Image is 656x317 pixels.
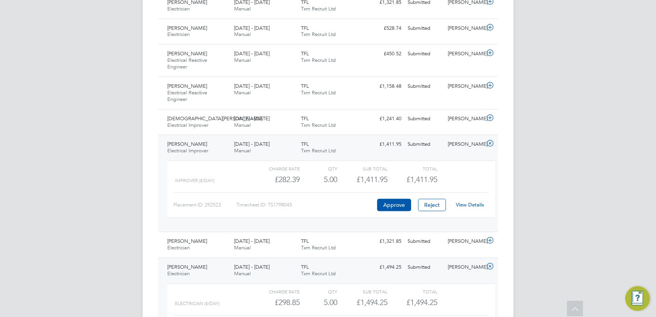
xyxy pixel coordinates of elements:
[173,199,236,211] div: Placement ID: 292523
[234,57,251,63] span: Manual
[234,122,251,128] span: Manual
[301,89,336,96] span: Txm Recruit Ltd
[387,287,437,296] div: Total
[300,173,337,186] div: 5.00
[418,199,446,211] button: Reject
[301,50,309,57] span: TFL
[445,261,485,274] div: [PERSON_NAME]
[404,138,445,151] div: Submitted
[167,270,190,277] span: Electrician
[301,122,336,128] span: Txm Recruit Ltd
[404,112,445,125] div: Submitted
[301,31,336,37] span: Txm Recruit Ltd
[445,235,485,248] div: [PERSON_NAME]
[301,238,309,244] span: TFL
[167,115,262,122] span: [DEMOGRAPHIC_DATA][PERSON_NAME]
[250,164,300,173] div: Charge rate
[167,83,207,89] span: [PERSON_NAME]
[167,57,207,70] span: Electrical Reactive Engineer
[167,264,207,270] span: [PERSON_NAME]
[301,5,336,12] span: Txm Recruit Ltd
[301,115,309,122] span: TFL
[337,164,387,173] div: Sub Total
[445,48,485,60] div: [PERSON_NAME]
[250,173,300,186] div: £282.39
[456,201,484,208] a: View Details
[167,50,207,57] span: [PERSON_NAME]
[167,25,207,31] span: [PERSON_NAME]
[406,298,437,307] span: £1,494.25
[404,22,445,35] div: Submitted
[445,80,485,93] div: [PERSON_NAME]
[250,287,300,296] div: Charge rate
[364,261,404,274] div: £1,494.25
[167,31,190,37] span: Electrician
[445,138,485,151] div: [PERSON_NAME]
[364,22,404,35] div: £528.74
[234,31,251,37] span: Manual
[300,287,337,296] div: QTY
[337,287,387,296] div: Sub Total
[234,115,270,122] span: [DATE] - [DATE]
[234,244,251,251] span: Manual
[301,270,336,277] span: Txm Recruit Ltd
[404,261,445,274] div: Submitted
[445,22,485,35] div: [PERSON_NAME]
[301,147,336,154] span: Txm Recruit Ltd
[167,5,190,12] span: Electrician
[300,296,337,309] div: 5.00
[234,5,251,12] span: Manual
[167,147,208,154] span: Electrical Improver
[364,138,404,151] div: £1,411.95
[234,147,251,154] span: Manual
[234,141,270,147] span: [DATE] - [DATE]
[406,175,437,184] span: £1,411.95
[377,199,411,211] button: Approve
[364,112,404,125] div: £1,241.40
[234,270,251,277] span: Manual
[364,48,404,60] div: £450.52
[167,244,190,251] span: Electrician
[301,57,336,63] span: Txm Recruit Ltd
[625,286,650,311] button: Engage Resource Center
[250,296,300,309] div: £298.85
[337,296,387,309] div: £1,494.25
[234,50,270,57] span: [DATE] - [DATE]
[301,83,309,89] span: TFL
[236,199,375,211] div: Timesheet ID: TS1798045
[404,235,445,248] div: Submitted
[234,25,270,31] span: [DATE] - [DATE]
[234,264,270,270] span: [DATE] - [DATE]
[337,173,387,186] div: £1,411.95
[167,238,207,244] span: [PERSON_NAME]
[301,244,336,251] span: Txm Recruit Ltd
[175,178,214,183] span: Improver (£/day)
[301,25,309,31] span: TFL
[364,235,404,248] div: £1,321.85
[234,89,251,96] span: Manual
[167,141,207,147] span: [PERSON_NAME]
[234,238,270,244] span: [DATE] - [DATE]
[445,112,485,125] div: [PERSON_NAME]
[364,80,404,93] div: £1,158.48
[404,80,445,93] div: Submitted
[301,141,309,147] span: TFL
[175,301,220,306] span: Electrician (£/day)
[234,83,270,89] span: [DATE] - [DATE]
[387,164,437,173] div: Total
[300,164,337,173] div: QTY
[404,48,445,60] div: Submitted
[167,89,207,102] span: Electrical Reactive Engineer
[167,122,208,128] span: Electrical Improver
[301,264,309,270] span: TFL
